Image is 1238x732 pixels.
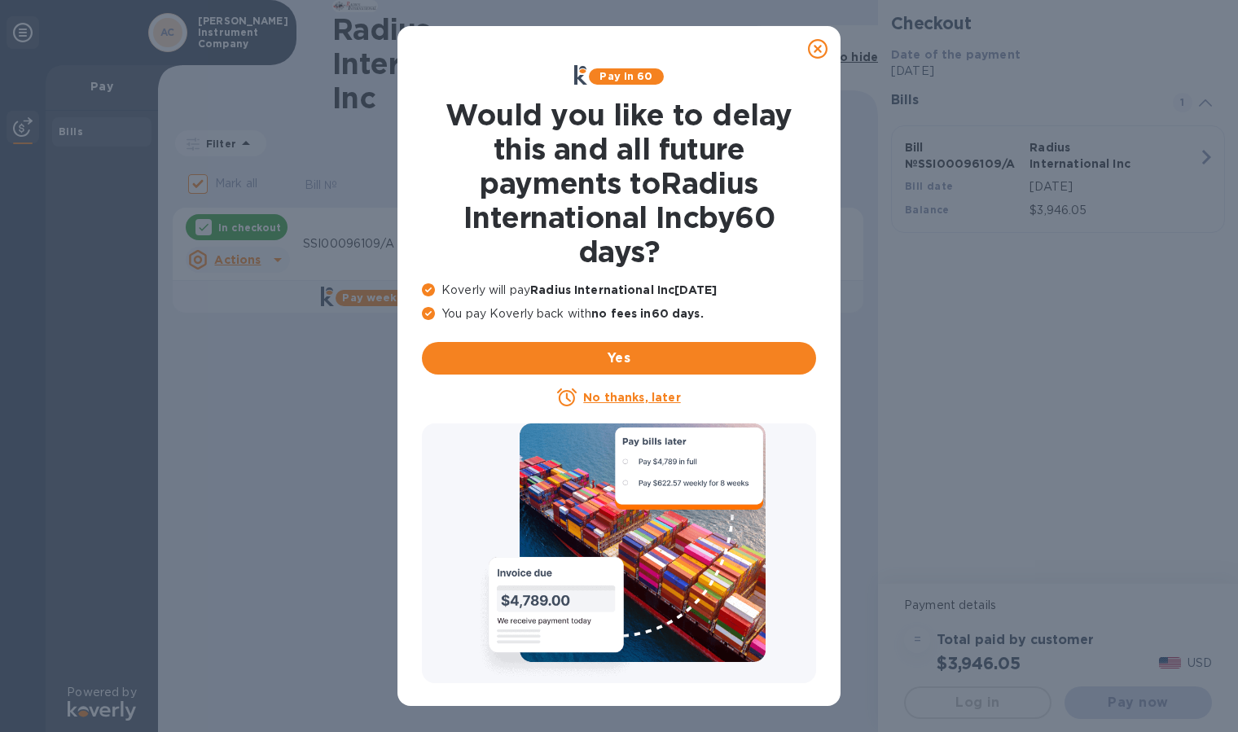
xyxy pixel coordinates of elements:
[583,391,680,404] u: No thanks, later
[422,98,816,269] h1: Would you like to delay this and all future payments to Radius International Inc by 60 days ?
[591,307,703,320] b: no fees in 60 days .
[422,342,816,375] button: Yes
[422,305,816,322] p: You pay Koverly back with
[530,283,717,296] b: Radius International Inc [DATE]
[599,70,652,82] b: Pay in 60
[435,348,803,368] span: Yes
[422,282,816,299] p: Koverly will pay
